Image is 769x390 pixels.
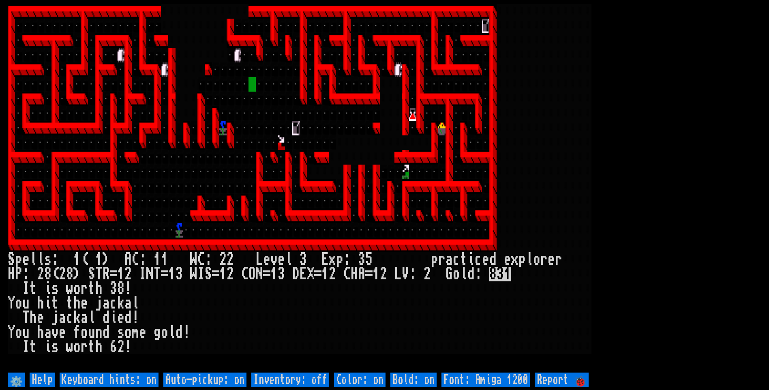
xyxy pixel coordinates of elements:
[117,311,124,325] div: e
[197,267,205,281] div: I
[205,267,212,281] div: S
[73,325,81,340] div: f
[263,267,270,281] div: =
[59,267,66,281] div: 2
[8,373,25,387] input: ⚙️
[146,267,154,281] div: N
[37,311,44,325] div: e
[176,325,183,340] div: d
[365,267,373,281] div: =
[446,267,453,281] div: G
[270,252,278,267] div: v
[110,340,117,354] div: 6
[22,296,30,311] div: u
[8,267,15,281] div: H
[219,267,227,281] div: 1
[51,325,59,340] div: v
[73,281,81,296] div: o
[441,373,530,387] input: Font: Amiga 1200
[132,325,139,340] div: m
[278,252,285,267] div: e
[533,252,540,267] div: o
[81,325,88,340] div: o
[460,267,467,281] div: l
[66,281,73,296] div: w
[467,267,475,281] div: d
[51,267,59,281] div: (
[431,252,438,267] div: p
[176,267,183,281] div: 3
[124,252,132,267] div: A
[73,252,81,267] div: 1
[8,296,15,311] div: Y
[44,252,51,267] div: s
[44,340,51,354] div: i
[263,252,270,267] div: e
[285,252,292,267] div: l
[81,281,88,296] div: r
[88,325,95,340] div: u
[475,252,482,267] div: c
[8,252,15,267] div: S
[424,267,431,281] div: 2
[380,267,387,281] div: 2
[336,252,343,267] div: p
[95,296,103,311] div: j
[124,267,132,281] div: 2
[37,296,44,311] div: h
[555,252,562,267] div: r
[95,281,103,296] div: h
[66,340,73,354] div: w
[256,267,263,281] div: N
[314,267,321,281] div: =
[161,267,168,281] div: =
[540,252,548,267] div: r
[373,267,380,281] div: 1
[251,373,329,387] input: Inventory: off
[51,340,59,354] div: s
[81,296,88,311] div: e
[227,252,234,267] div: 2
[103,325,110,340] div: d
[446,252,453,267] div: a
[51,296,59,311] div: t
[30,252,37,267] div: l
[88,311,95,325] div: l
[124,340,132,354] div: !
[103,252,110,267] div: )
[504,252,511,267] div: e
[81,311,88,325] div: a
[154,252,161,267] div: 1
[44,325,51,340] div: a
[438,252,446,267] div: r
[475,267,482,281] div: :
[292,267,300,281] div: D
[66,267,73,281] div: 8
[409,267,416,281] div: :
[197,252,205,267] div: C
[124,281,132,296] div: !
[88,267,95,281] div: S
[88,281,95,296] div: t
[256,252,263,267] div: L
[132,296,139,311] div: l
[117,325,124,340] div: s
[278,267,285,281] div: 3
[73,311,81,325] div: k
[168,267,176,281] div: 1
[139,252,146,267] div: :
[300,252,307,267] div: 3
[402,267,409,281] div: V
[248,267,256,281] div: O
[497,267,504,281] mark: 3
[95,325,103,340] div: n
[482,252,489,267] div: e
[15,252,22,267] div: p
[22,311,30,325] div: T
[329,267,336,281] div: 2
[526,252,533,267] div: l
[154,325,161,340] div: g
[103,311,110,325] div: d
[44,267,51,281] div: 8
[190,252,197,267] div: W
